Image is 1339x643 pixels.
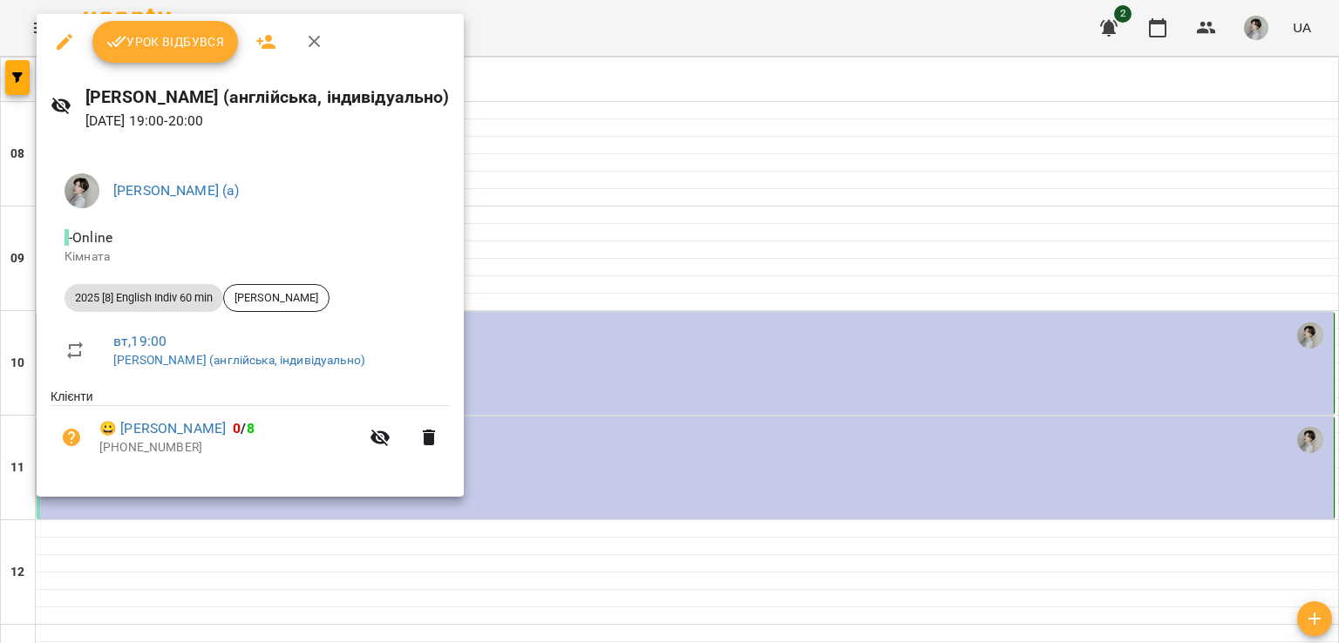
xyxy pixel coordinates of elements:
span: 2025 [8] English Indiv 60 min [65,290,223,306]
p: [PHONE_NUMBER] [99,439,359,457]
span: 8 [247,420,255,437]
span: [PERSON_NAME] [224,290,329,306]
button: Візит ще не сплачено. Додати оплату? [51,416,92,458]
a: 😀 [PERSON_NAME] [99,418,226,439]
span: 0 [233,420,241,437]
button: Урок відбувся [92,21,239,63]
span: Урок відбувся [106,31,225,52]
img: 7bb04a996efd70e8edfe3a709af05c4b.jpg [65,173,99,208]
b: / [233,420,254,437]
p: [DATE] 19:00 - 20:00 [85,111,450,132]
a: вт , 19:00 [113,333,167,349]
a: [PERSON_NAME] (а) [113,182,240,199]
span: - Online [65,229,116,246]
div: [PERSON_NAME] [223,284,330,312]
h6: [PERSON_NAME] (англійська, індивідуально) [85,84,450,111]
p: Кімната [65,248,436,266]
ul: Клієнти [51,388,450,475]
a: [PERSON_NAME] (англійська, індивідуально) [113,353,365,367]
